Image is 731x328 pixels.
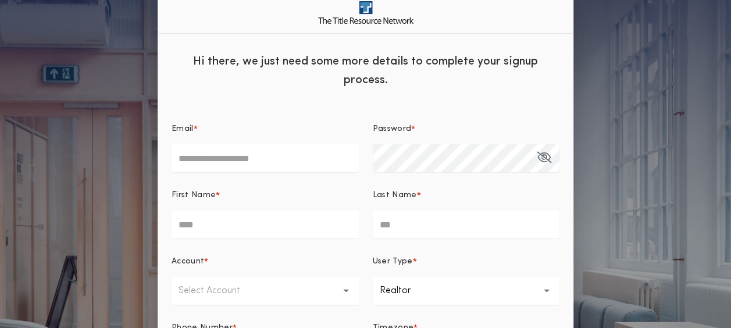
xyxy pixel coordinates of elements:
p: Realtor [380,284,430,298]
button: Select Account [172,277,359,305]
p: First Name [172,190,216,201]
img: logo [318,1,413,24]
div: Hi there, we just need some more details to complete your signup process. [158,43,573,95]
input: Last Name* [373,211,560,238]
p: Account [172,256,204,268]
input: Password* [373,144,560,172]
p: User Type [373,256,413,268]
p: Select Account [179,284,259,298]
input: First Name* [172,211,359,238]
button: Realtor [373,277,560,305]
input: Email* [172,144,359,172]
p: Password [373,123,412,135]
button: Password* [537,144,551,172]
p: Email [172,123,194,135]
p: Last Name [373,190,417,201]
